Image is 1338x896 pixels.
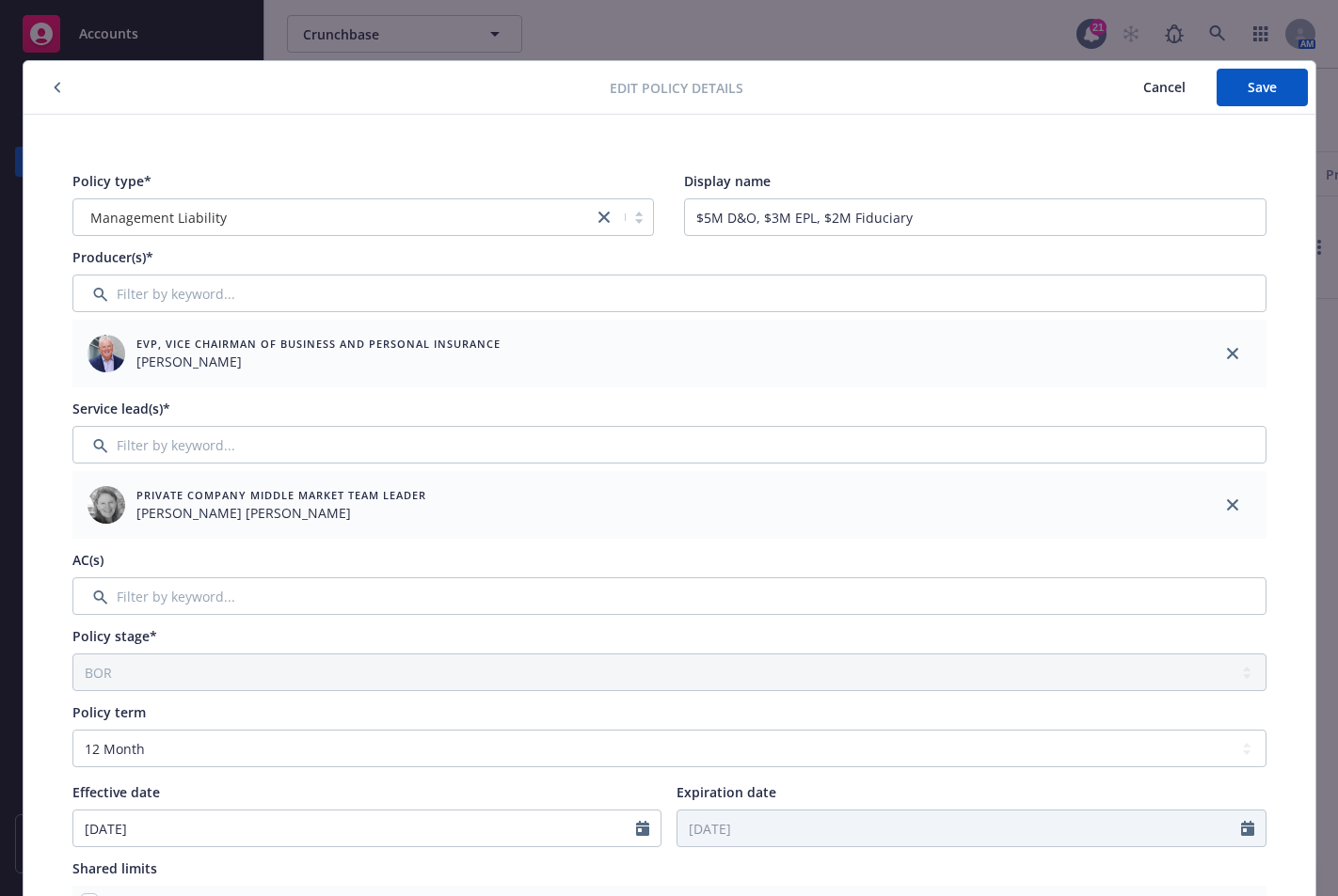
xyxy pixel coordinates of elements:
a: close [593,206,615,228]
span: Policy type* [72,172,151,190]
img: employee photo [88,335,125,372]
input: Filter by keyword... [72,577,1266,615]
span: Cancel [1143,78,1186,96]
span: [PERSON_NAME] [136,352,501,371]
input: Filter by keyword... [72,275,1266,312]
img: employee photo [88,486,125,524]
span: EVP, Vice Chairman of Business and Personal Insurance [136,336,501,352]
button: Save [1217,69,1308,106]
span: Management Liability [83,208,584,228]
button: Cancel [1112,69,1217,106]
input: MM/DD/YYYY [677,810,1241,846]
a: close [1221,342,1244,365]
input: MM/DD/YYYY [73,810,637,846]
span: Effective date [72,783,160,801]
span: Edit policy details [610,78,743,98]
span: Producer(s)* [72,248,153,266]
span: AC(s) [72,551,104,569]
span: Expiration date [677,783,776,801]
span: Policy term [72,703,146,721]
span: Display name [684,172,771,190]
a: close [1221,494,1244,516]
span: Save [1248,78,1277,96]
span: Management Liability [90,208,227,228]
span: Private Company Middle Market Team Leader [136,487,426,503]
input: Filter by keyword... [72,426,1266,464]
span: Shared limits [72,859,157,877]
span: Service lead(s)* [72,400,170,417]
svg: Calendar [1241,821,1254,836]
span: [PERSON_NAME] [PERSON_NAME] [136,503,426,523]
svg: Calendar [636,821,649,836]
span: Policy stage* [72,627,157,645]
